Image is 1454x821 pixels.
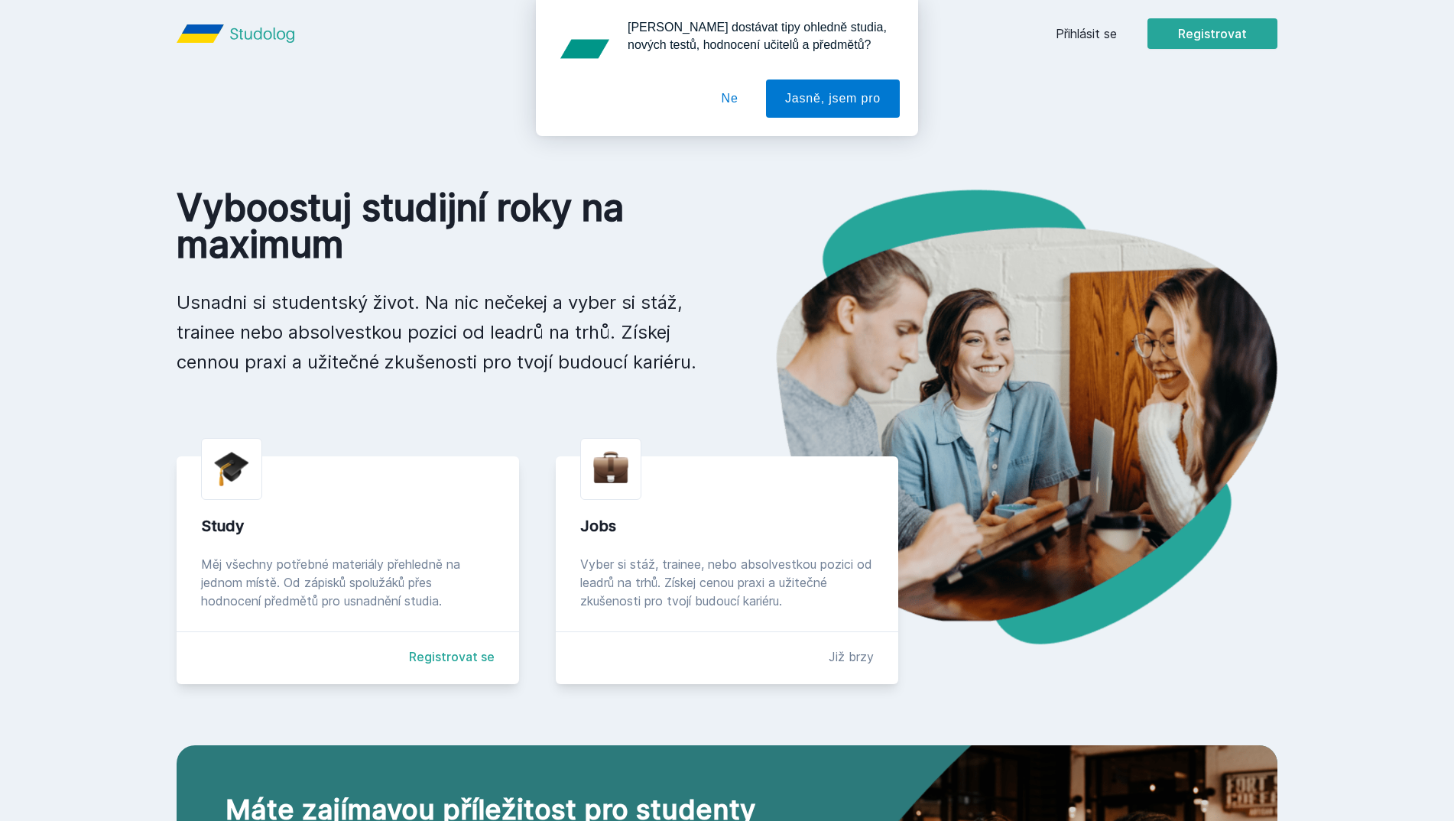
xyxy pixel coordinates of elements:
div: Již brzy [829,647,874,666]
div: Jobs [580,515,874,537]
img: notification icon [554,18,615,80]
div: [PERSON_NAME] dostávat tipy ohledně studia, nových testů, hodnocení učitelů a předmětů? [615,18,900,54]
img: hero.png [727,190,1277,644]
div: Vyber si stáž, trainee, nebo absolvestkou pozici od leadrů na trhů. Získej cenou praxi a užitečné... [580,555,874,610]
div: Měj všechny potřebné materiály přehledně na jednom místě. Od zápisků spolužáků přes hodnocení pře... [201,555,495,610]
button: Jasně, jsem pro [766,80,900,118]
a: Registrovat se [409,647,495,666]
h1: Vyboostuj studijní roky na maximum [177,190,703,263]
img: briefcase.png [593,448,628,487]
img: graduation-cap.png [214,451,249,487]
button: Ne [703,80,758,118]
div: Study [201,515,495,537]
p: Usnadni si studentský život. Na nic nečekej a vyber si stáž, trainee nebo absolvestkou pozici od ... [177,287,703,377]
